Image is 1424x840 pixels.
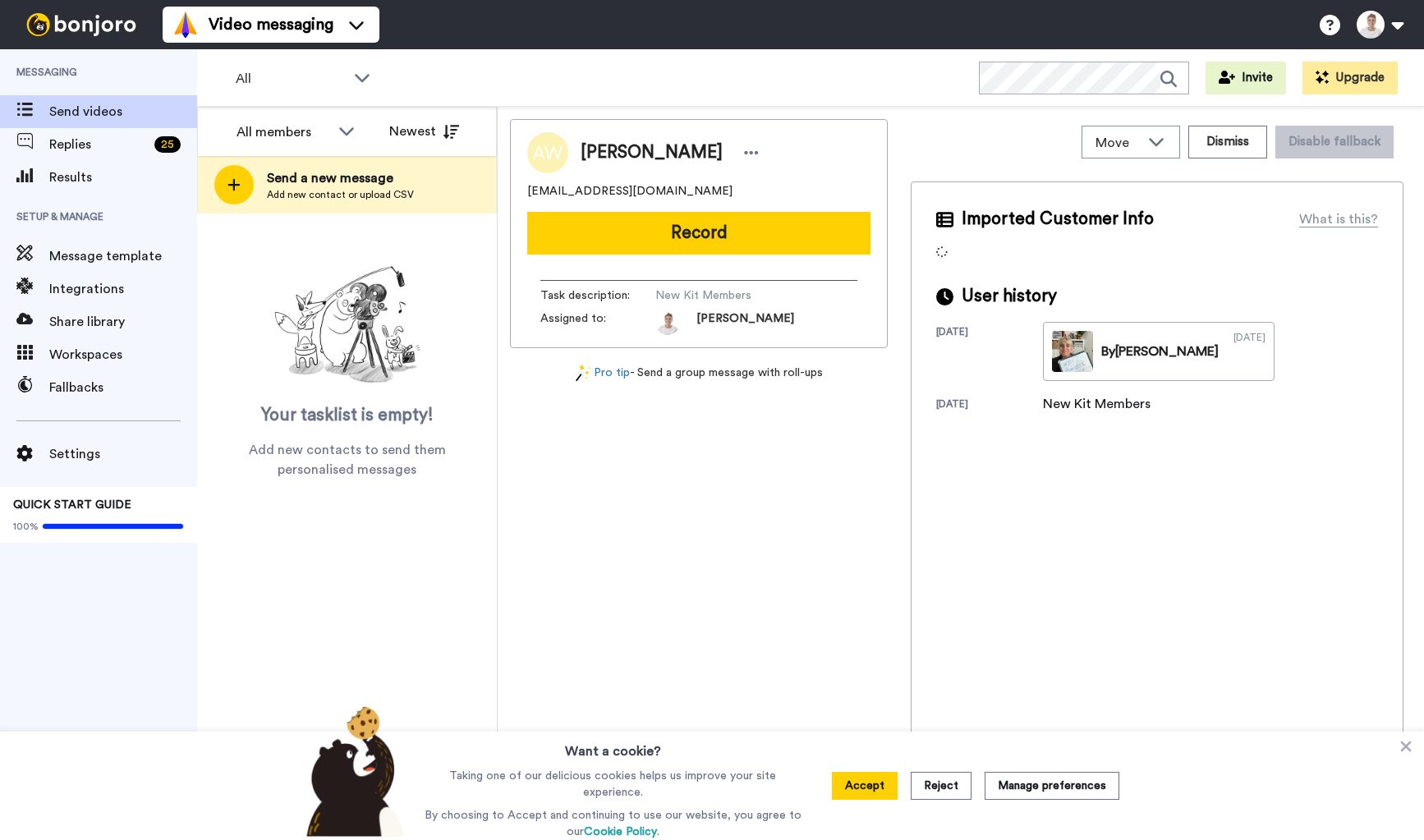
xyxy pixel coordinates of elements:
span: Settings [49,444,197,464]
span: [PERSON_NAME] [696,310,794,335]
span: Replies [49,135,148,154]
span: Integrations [49,279,197,299]
span: New Kit Members [655,287,811,304]
div: All members [237,122,330,142]
button: Invite [1206,62,1286,94]
span: Send a new message [267,168,414,188]
img: ready-set-action.png [265,259,429,391]
button: Newest [377,115,471,148]
span: Results [49,168,197,187]
span: Share library [49,312,197,332]
img: magic-wand.svg [576,365,590,382]
button: Disable fallback [1275,126,1394,158]
a: Cookie Policy [584,826,657,838]
img: 9590a80b-1793-4cac-bf7b-e9e4dc2ecff7-thumb.jpg [1052,331,1093,372]
span: [EMAIL_ADDRESS][DOMAIN_NAME] [527,183,733,200]
img: bear-with-cookie.png [292,705,413,837]
div: 25 [154,136,181,153]
button: Upgrade [1302,62,1398,94]
div: By [PERSON_NAME] [1101,342,1219,361]
p: Taking one of our delicious cookies helps us improve your site experience. [420,768,806,801]
div: [DATE] [936,325,1043,381]
h3: Want a cookie? [565,732,661,761]
span: Move [1096,133,1140,153]
span: Imported Customer Info [962,207,1154,232]
span: All [236,69,346,89]
p: By choosing to Accept and continuing to use our website, you agree to our . [420,807,806,840]
span: [PERSON_NAME] [581,140,723,165]
button: Dismiss [1188,126,1267,158]
span: Add new contacts to send them personalised messages [222,440,472,480]
span: Fallbacks [49,378,197,397]
span: Your tasklist is empty! [261,403,434,428]
a: Pro tip [576,365,630,382]
span: 100% [13,520,39,533]
div: New Kit Members [1043,394,1151,414]
div: What is this? [1299,209,1378,229]
span: QUICK START GUIDE [13,499,131,511]
img: Image of ANNETTE WILKINSON [527,132,568,173]
span: Task description : [540,287,655,304]
span: Add new contact or upload CSV [267,188,414,201]
img: vm-color.svg [172,11,199,38]
div: [DATE] [1233,331,1266,372]
span: Workspaces [49,345,197,365]
span: Message template [49,246,197,266]
div: [DATE] [936,397,1043,414]
span: Assigned to: [540,310,655,335]
div: - Send a group message with roll-ups [510,365,888,382]
img: bj-logo-header-white.svg [20,13,143,36]
button: Record [527,212,870,255]
button: Manage preferences [985,772,1119,800]
img: a4786d0f-e1fa-4571-b6b5-e90ebcaf0e89-1725441774.jpg [655,310,680,335]
a: By[PERSON_NAME][DATE] [1043,322,1275,381]
button: Reject [911,772,972,800]
span: User history [962,284,1057,309]
span: Video messaging [209,13,333,36]
span: Send videos [49,102,197,122]
button: Accept [832,772,898,800]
